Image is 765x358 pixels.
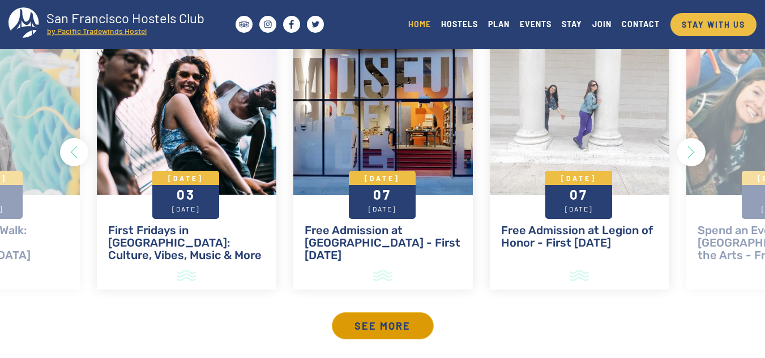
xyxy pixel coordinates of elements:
[47,26,147,36] tspan: by Pacific Tradewinds Hostel
[373,270,392,281] img: wave-icon-pastel
[545,171,612,185] span: [DATE]
[587,16,617,32] a: JOIN
[46,10,204,26] tspan: San Francisco Hostels Club
[332,312,434,339] a: See more
[293,14,473,290] a: [DATE]07[DATE] Free Admission at [GEOGRAPHIC_DATA] - First [DATE] wave-icon-pastel
[490,14,669,290] a: [DATE]07[DATE] Free Admission at Legion of Honor - First [DATE] wave-icon-pastel
[515,16,557,32] a: EVENTS
[8,7,215,41] a: San Francisco Hostels Club by Pacific Tradewinds Hostel
[677,138,706,166] button: next
[403,16,436,32] a: HOME
[108,224,265,261] h2: First Fridays in [GEOGRAPHIC_DATA]: Culture, Vibes, Music & More
[545,204,612,214] span: [DATE]
[349,171,416,185] span: [DATE]
[152,171,219,185] span: [DATE]
[152,204,219,214] span: [DATE]
[152,185,219,204] span: 03
[305,224,461,261] h2: Free Admission at [GEOGRAPHIC_DATA] - First [DATE]
[177,270,196,281] img: wave-icon-pastel
[617,16,665,32] a: CONTACT
[670,13,757,36] a: STAY WITH US
[349,185,416,204] span: 07
[501,224,658,249] h2: Free Admission at Legion of Honor - First [DATE]
[557,16,587,32] a: STAY
[483,16,515,32] a: PLAN
[570,270,589,281] img: wave-icon-pastel
[436,16,483,32] a: HOSTELS
[349,204,416,214] span: [DATE]
[97,14,276,290] a: [DATE]03[DATE] First Fridays in [GEOGRAPHIC_DATA]: Culture, Vibes, Music & More wave-icon-pastel
[545,185,612,204] span: 07
[60,138,88,166] button: previous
